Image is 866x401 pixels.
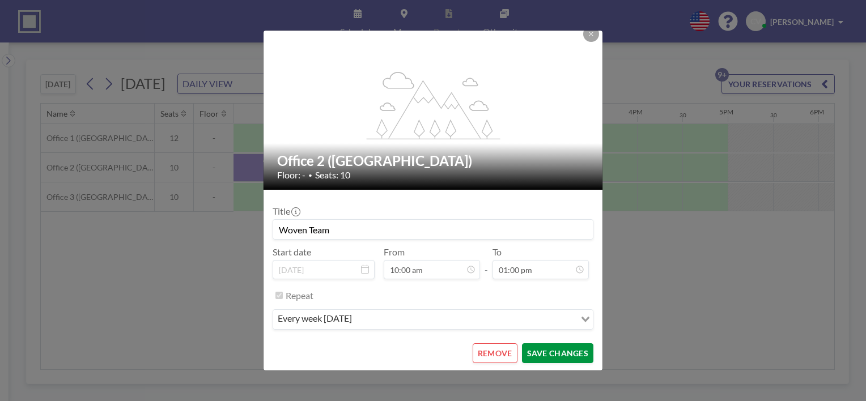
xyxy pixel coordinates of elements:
[286,290,313,301] label: Repeat
[485,250,488,275] span: -
[275,312,354,327] span: every week [DATE]
[277,169,305,181] span: Floor: -
[273,206,299,217] label: Title
[355,312,574,327] input: Search for option
[273,220,593,239] input: (No title)
[522,343,593,363] button: SAVE CHANGES
[493,246,502,258] label: To
[273,310,593,329] div: Search for option
[308,171,312,180] span: •
[473,343,517,363] button: REMOVE
[273,246,311,258] label: Start date
[277,152,590,169] h2: Office 2 ([GEOGRAPHIC_DATA])
[384,246,405,258] label: From
[315,169,350,181] span: Seats: 10
[367,71,500,139] g: flex-grow: 1.2;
